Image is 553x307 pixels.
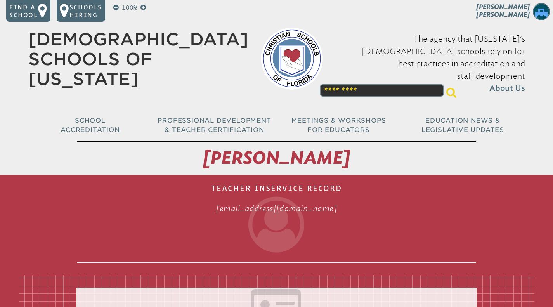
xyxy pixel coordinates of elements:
[421,117,504,134] span: Education News & Legislative Updates
[291,117,386,134] span: Meetings & Workshops for Educators
[28,29,248,89] a: [DEMOGRAPHIC_DATA] Schools of [US_STATE]
[9,3,38,19] p: Find a school
[77,178,476,263] h1: Teacher Inservice Record
[261,28,323,90] img: csf-logo-web-colors.png
[489,82,525,95] span: About Us
[533,3,550,20] img: 49a54f7e02998ca6e2af28b0999cb579
[158,117,271,134] span: Professional Development & Teacher Certification
[335,33,525,95] p: The agency that [US_STATE]’s [DEMOGRAPHIC_DATA] schools rely on for best practices in accreditati...
[69,3,102,19] p: Schools Hiring
[61,117,120,134] span: School Accreditation
[203,147,350,168] span: [PERSON_NAME]
[120,3,139,12] p: 100%
[476,3,530,18] span: [PERSON_NAME] [PERSON_NAME]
